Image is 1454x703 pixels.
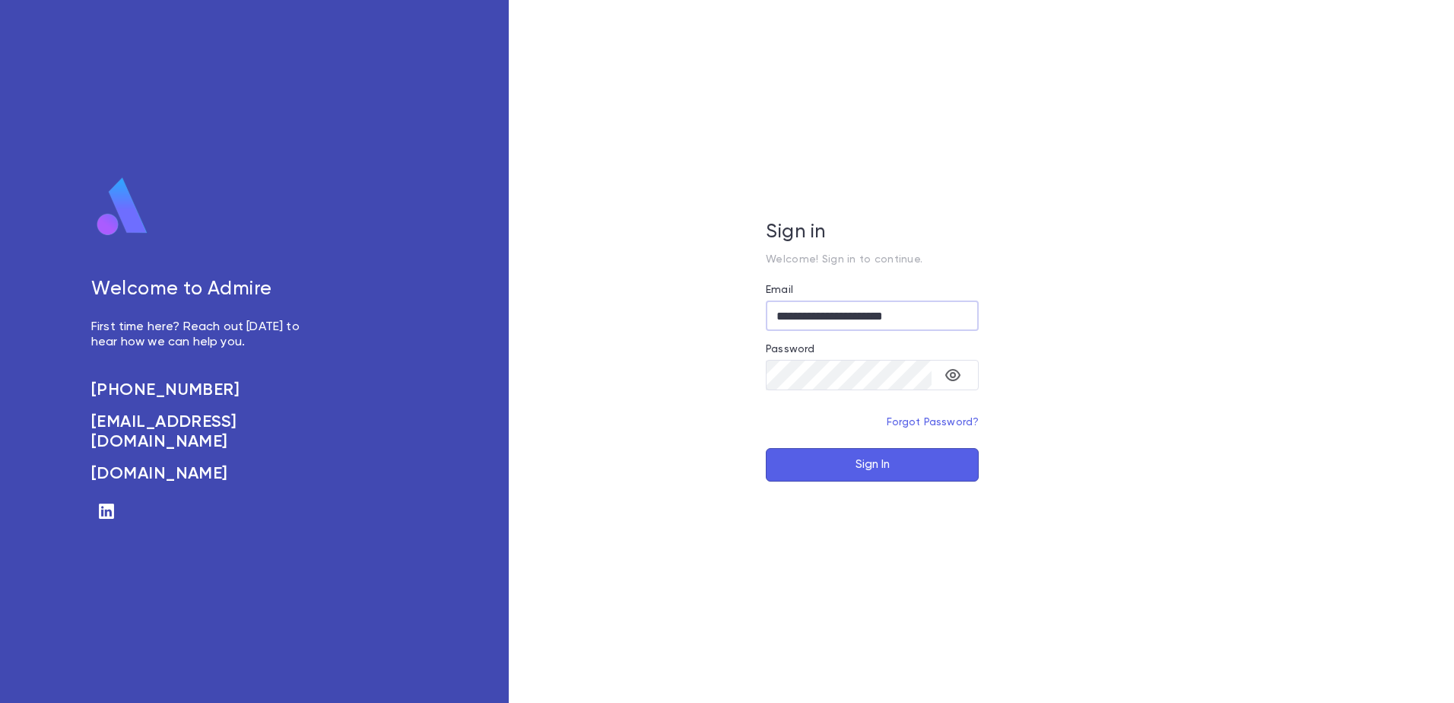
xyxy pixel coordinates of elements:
[91,320,316,350] p: First time here? Reach out [DATE] to hear how we can help you.
[766,343,814,355] label: Password
[766,253,979,266] p: Welcome! Sign in to continue.
[91,380,316,400] a: [PHONE_NUMBER]
[887,417,979,428] a: Forgot Password?
[91,177,154,237] img: logo
[91,278,316,301] h5: Welcome to Admire
[91,412,316,452] a: [EMAIL_ADDRESS][DOMAIN_NAME]
[91,464,316,484] a: [DOMAIN_NAME]
[766,284,793,296] label: Email
[938,360,968,390] button: toggle password visibility
[766,221,979,244] h5: Sign in
[766,448,979,482] button: Sign In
